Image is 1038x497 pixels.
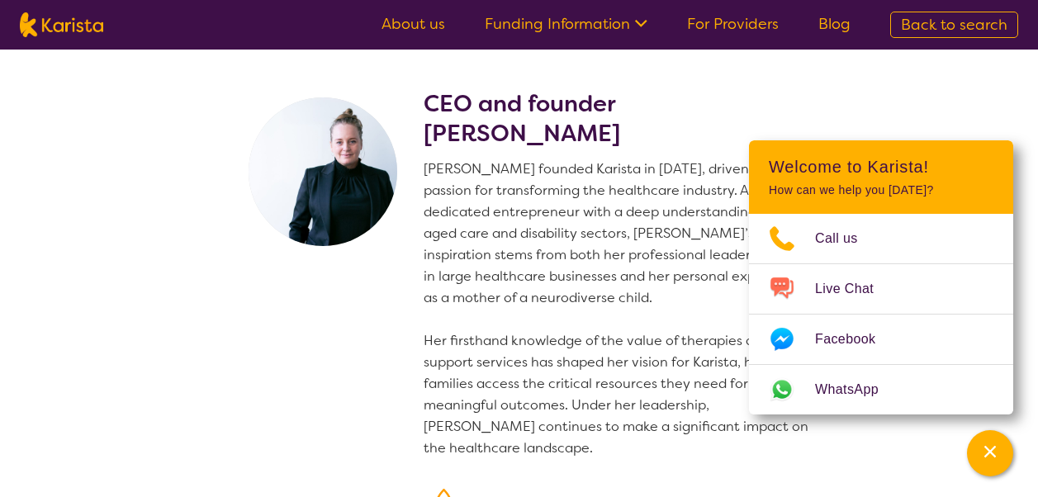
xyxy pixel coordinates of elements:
[20,12,103,37] img: Karista logo
[818,14,851,34] a: Blog
[424,89,817,149] h2: CEO and founder [PERSON_NAME]
[382,14,445,34] a: About us
[815,226,878,251] span: Call us
[967,430,1013,476] button: Channel Menu
[815,277,893,301] span: Live Chat
[815,377,898,402] span: WhatsApp
[769,157,993,177] h2: Welcome to Karista!
[749,214,1013,414] ul: Choose channel
[890,12,1018,38] a: Back to search
[749,365,1013,414] a: Web link opens in a new tab.
[769,183,993,197] p: How can we help you [DATE]?
[749,140,1013,414] div: Channel Menu
[901,15,1007,35] span: Back to search
[687,14,779,34] a: For Providers
[815,327,895,352] span: Facebook
[424,159,817,459] p: [PERSON_NAME] founded Karista in [DATE], driven by her passion for transforming the healthcare in...
[485,14,647,34] a: Funding Information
